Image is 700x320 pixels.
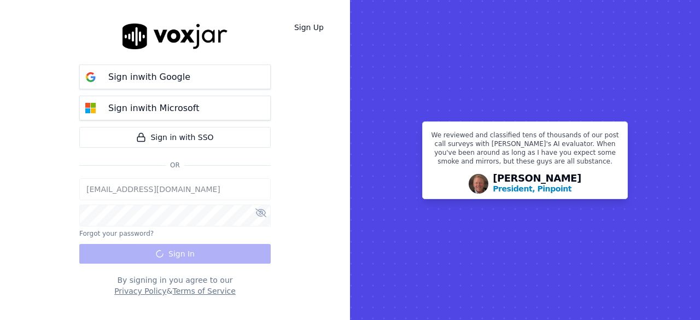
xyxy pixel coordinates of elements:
input: Email [79,178,271,200]
button: Privacy Policy [114,286,166,296]
button: Sign inwith Microsoft [79,96,271,120]
p: President, Pinpoint [493,183,571,194]
div: [PERSON_NAME] [493,173,581,194]
button: Forgot your password? [79,229,154,238]
a: Sign in with SSO [79,127,271,148]
button: Terms of Service [172,286,235,296]
img: Avatar [469,174,488,194]
span: Or [166,161,184,170]
p: Sign in with Google [108,71,190,84]
img: logo [122,24,227,49]
img: microsoft Sign in button [80,97,102,119]
p: Sign in with Microsoft [108,102,199,115]
button: Sign inwith Google [79,65,271,89]
a: Sign Up [285,18,332,37]
div: By signing in you agree to our & [79,275,271,296]
p: We reviewed and classified tens of thousands of our post call surveys with [PERSON_NAME]'s AI eva... [429,131,621,170]
img: google Sign in button [80,66,102,88]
